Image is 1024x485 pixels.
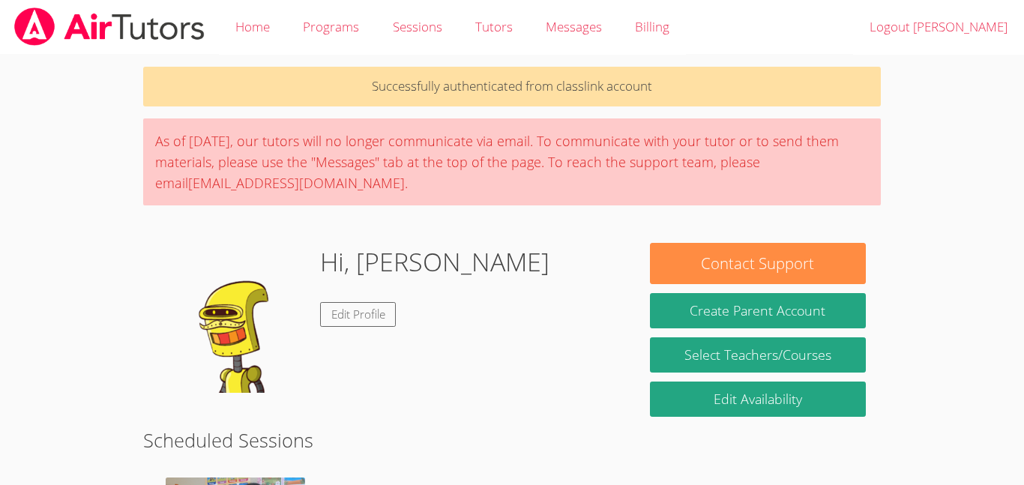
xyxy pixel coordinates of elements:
[143,67,881,106] p: Successfully authenticated from classlink account
[143,118,881,205] div: As of [DATE], our tutors will no longer communicate via email. To communicate with your tutor or ...
[650,337,866,373] a: Select Teachers/Courses
[650,382,866,417] a: Edit Availability
[320,243,549,281] h1: Hi, [PERSON_NAME]
[158,243,308,393] img: default.png
[320,302,397,327] a: Edit Profile
[650,293,866,328] button: Create Parent Account
[143,426,881,454] h2: Scheduled Sessions
[546,18,602,35] span: Messages
[650,243,866,284] button: Contact Support
[13,7,206,46] img: airtutors_banner-c4298cdbf04f3fff15de1276eac7730deb9818008684d7c2e4769d2f7ddbe033.png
